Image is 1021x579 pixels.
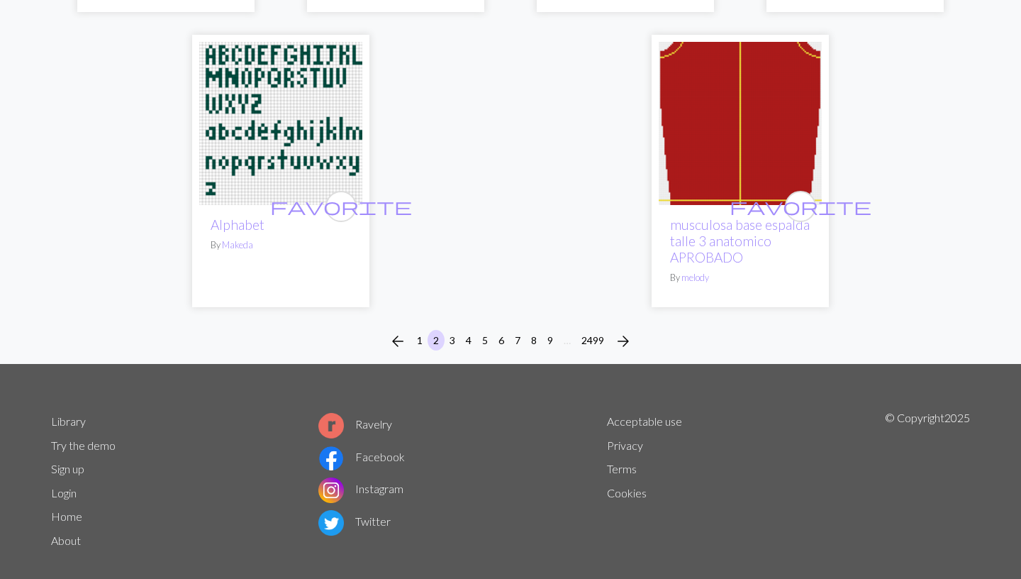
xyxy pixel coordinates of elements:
[51,439,116,452] a: Try the demo
[576,330,610,351] button: 2499
[211,216,264,233] a: Alphabet
[493,330,510,351] button: 6
[730,192,871,221] i: favourite
[607,486,647,500] a: Cookies
[270,192,412,221] i: favourite
[542,330,559,351] button: 9
[670,271,810,285] p: By
[411,330,428,351] button: 1
[607,462,637,475] a: Terms
[885,409,970,553] p: © Copyright 2025
[460,330,477,351] button: 4
[607,439,643,452] a: Privacy
[318,510,344,536] img: Twitter logo
[444,330,461,351] button: 3
[428,330,445,351] button: 2
[607,414,682,428] a: Acceptable use
[318,413,344,439] img: Ravelry logo
[318,446,344,471] img: Facebook logo
[476,330,493,351] button: 5
[785,191,816,222] button: favourite
[659,42,822,205] img: molderia base talle 3 anatomico
[199,115,362,128] a: Alphabet
[318,514,391,528] a: Twitter
[270,195,412,217] span: favorite
[659,115,822,128] a: molderia base talle 3 anatomico
[384,330,637,353] nav: Page navigation
[199,42,362,205] img: Alphabet
[51,414,86,428] a: Library
[318,478,344,503] img: Instagram logo
[509,330,526,351] button: 7
[325,191,357,222] button: favourite
[525,330,542,351] button: 8
[681,272,709,283] a: melody
[384,330,412,353] button: Previous
[51,462,84,475] a: Sign up
[211,238,351,252] p: By
[51,534,81,547] a: About
[615,331,632,351] span: arrow_forward
[389,333,406,350] i: Previous
[389,331,406,351] span: arrow_back
[318,450,405,463] a: Facebook
[730,195,871,217] span: favorite
[222,239,253,250] a: Makeda
[670,216,810,265] a: musculosa base espalda talle 3 anatomico APROBADO
[318,482,403,495] a: Instagram
[51,509,82,523] a: Home
[51,486,77,500] a: Login
[609,330,637,353] button: Next
[615,333,632,350] i: Next
[318,417,392,431] a: Ravelry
